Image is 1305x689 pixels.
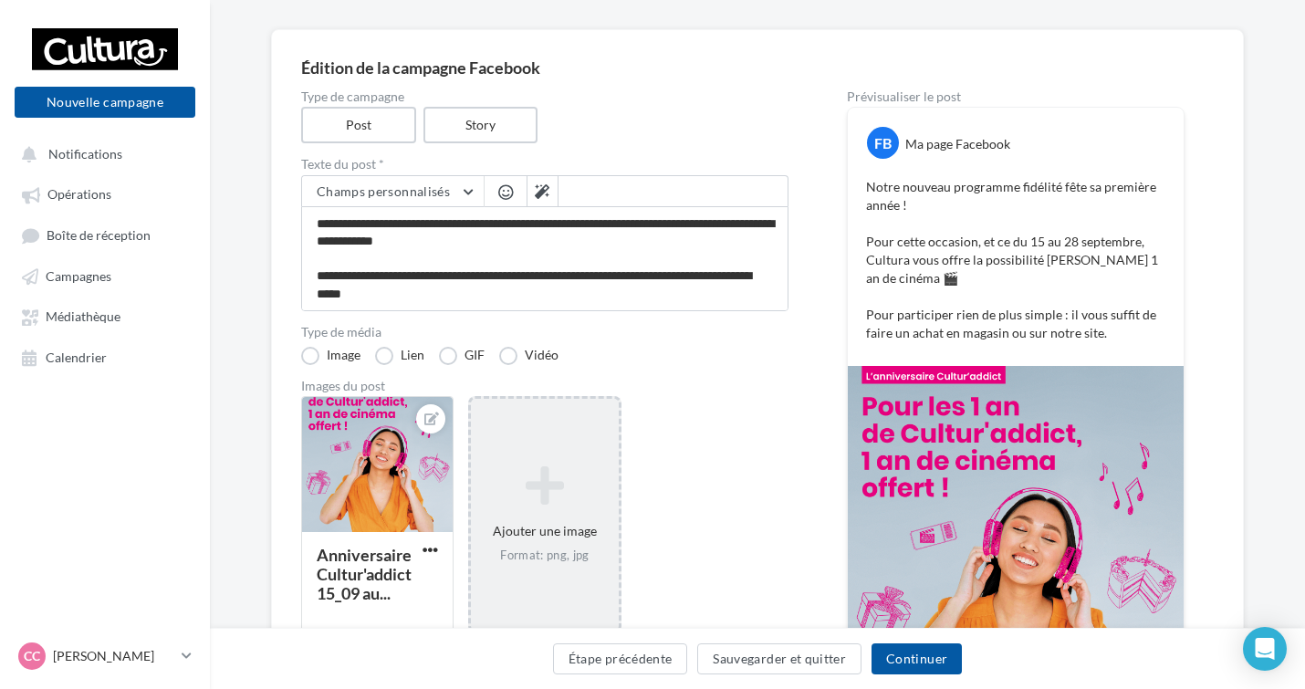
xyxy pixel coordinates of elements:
[15,87,195,118] button: Nouvelle campagne
[317,545,412,603] div: Anniversaire Cultur'addict 15_09 au...
[11,218,199,252] a: Boîte de réception
[11,340,199,373] a: Calendrier
[11,177,199,210] a: Opérations
[317,183,450,199] span: Champs personnalisés
[553,643,688,674] button: Étape précédente
[423,107,538,143] label: Story
[302,176,484,207] button: Champs personnalisés
[866,178,1165,342] p: Notre nouveau programme fidélité fête sa première année ! Pour cette occasion, et ce du 15 au 28 ...
[301,107,416,143] label: Post
[48,146,122,162] span: Notifications
[301,326,788,339] label: Type de média
[46,268,111,284] span: Campagnes
[439,347,485,365] label: GIF
[872,643,962,674] button: Continuer
[47,227,151,243] span: Boîte de réception
[301,59,1214,76] div: Édition de la campagne Facebook
[301,158,788,171] label: Texte du post *
[499,347,559,365] label: Vidéo
[905,135,1010,153] div: Ma page Facebook
[53,647,174,665] p: [PERSON_NAME]
[301,380,788,392] div: Images du post
[301,347,360,365] label: Image
[11,299,199,332] a: Médiathèque
[847,90,1185,103] div: Prévisualiser le post
[697,643,861,674] button: Sauvegarder et quitter
[47,187,111,203] span: Opérations
[15,639,195,673] a: CC [PERSON_NAME]
[11,259,199,292] a: Campagnes
[867,127,899,159] div: FB
[24,647,40,665] span: CC
[375,347,424,365] label: Lien
[301,90,788,103] label: Type de campagne
[1243,627,1287,671] div: Open Intercom Messenger
[46,350,107,365] span: Calendrier
[11,137,192,170] button: Notifications
[46,309,120,325] span: Médiathèque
